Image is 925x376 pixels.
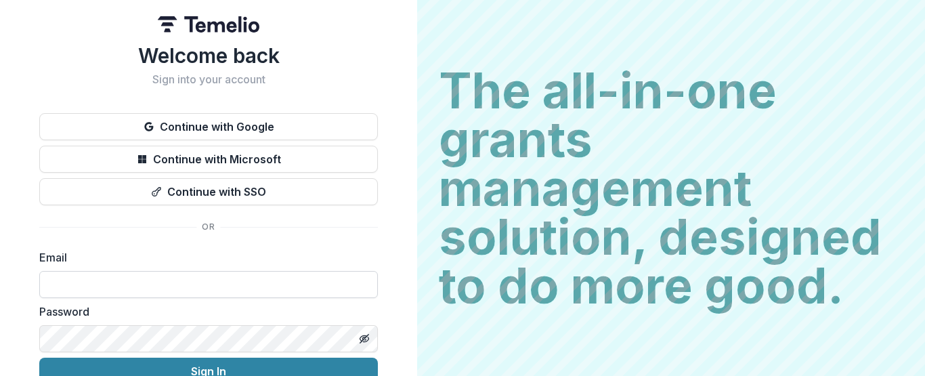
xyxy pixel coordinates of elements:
button: Continue with Microsoft [39,146,378,173]
h1: Welcome back [39,43,378,68]
button: Toggle password visibility [353,328,375,350]
label: Password [39,304,370,320]
h2: Sign into your account [39,73,378,86]
button: Continue with SSO [39,178,378,205]
button: Continue with Google [39,113,378,140]
img: Temelio [158,16,259,33]
label: Email [39,249,370,266]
